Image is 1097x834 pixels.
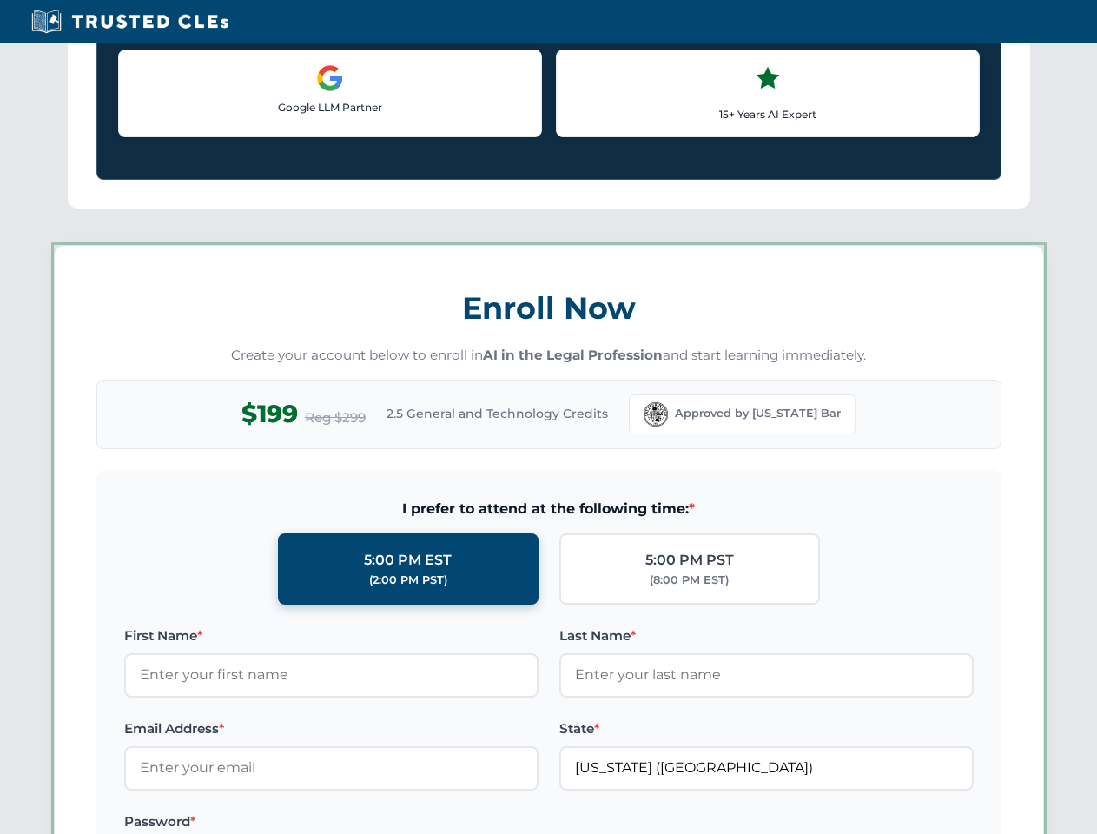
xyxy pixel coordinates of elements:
div: (8:00 PM EST) [650,572,729,589]
img: Florida Bar [644,402,668,427]
input: Enter your last name [559,653,974,697]
label: First Name [124,625,539,646]
span: $199 [241,394,298,434]
input: Enter your first name [124,653,539,697]
div: 5:00 PM PST [645,549,734,572]
span: Reg $299 [305,407,366,428]
h3: Enroll Now [96,281,1001,335]
strong: AI in the Legal Profession [483,347,663,363]
div: (2:00 PM PST) [369,572,447,589]
img: Google [316,64,344,92]
label: Last Name [559,625,974,646]
span: I prefer to attend at the following time: [124,498,974,520]
img: Trusted CLEs [26,9,234,35]
label: Email Address [124,718,539,739]
p: Create your account below to enroll in and start learning immediately. [96,346,1001,366]
p: 15+ Years AI Expert [571,106,965,122]
p: Google LLM Partner [133,99,527,116]
div: 5:00 PM EST [364,549,452,572]
span: 2.5 General and Technology Credits [387,404,608,423]
span: Approved by [US_STATE] Bar [675,405,841,422]
input: Florida (FL) [559,746,974,790]
label: Password [124,811,539,832]
label: State [559,718,974,739]
input: Enter your email [124,746,539,790]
